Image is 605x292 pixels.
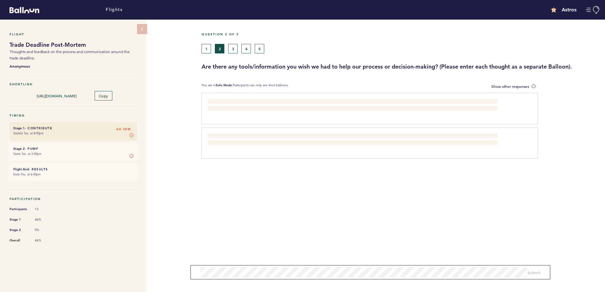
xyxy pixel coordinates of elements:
[208,100,497,111] span: I think it's important that we work through whatever concerns there are with the sim. It seemed l...
[202,32,600,36] h5: Question 2 of 5
[35,217,54,222] span: 46%
[95,91,112,100] button: Copy
[13,126,133,130] h6: - Contribute
[13,172,41,176] time: Ends Thu. at 6:00pm
[13,167,29,171] small: Flight End
[13,167,133,171] h6: - Results
[9,49,130,60] span: Thoughts and feedback on the process and communication around the trade deadline.
[216,83,233,87] b: Solo Mode.
[9,206,28,212] span: Participants
[228,44,238,53] button: 3
[202,44,211,53] button: 1
[241,44,251,53] button: 4
[215,44,224,53] button: 2
[35,238,54,243] span: 46%
[527,270,540,275] span: Submit
[9,237,28,244] span: Overall
[491,84,529,89] span: Show other responses
[208,134,489,145] span: I think we need to sure up the role and purpose of the acquisition checklists. What do we want to...
[35,207,54,211] span: 13
[9,63,137,69] b: Anonymous
[106,6,122,13] a: Flights
[9,82,137,86] h5: Shortlink
[9,41,137,49] h1: Trade Deadline Post-Mortem
[255,44,264,53] button: 5
[202,83,289,90] p: You are in Participants can only see their balloons.
[13,147,133,151] h6: - Pump
[9,216,28,223] span: Stage 1
[586,6,600,14] button: Manage Account
[13,131,44,135] time: Started Tue. at 8:00pm
[35,228,54,232] span: 0%
[13,147,25,151] small: Stage 2
[9,113,137,118] h5: Timing
[13,152,41,156] time: Starts Tue. at 3:00pm
[5,6,39,13] a: Balloon
[9,32,137,36] h5: Flight
[9,7,39,13] svg: Balloon
[9,227,28,233] span: Stage 2
[202,63,600,70] h3: Are there any tools/information you wish we had to help our process or decision-making? (Please e...
[562,6,577,14] h4: Astros
[527,269,540,276] button: Submit
[13,126,25,130] small: Stage 1
[9,197,137,201] h5: Participation
[116,126,131,132] span: 4H 38M
[99,93,108,98] span: Copy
